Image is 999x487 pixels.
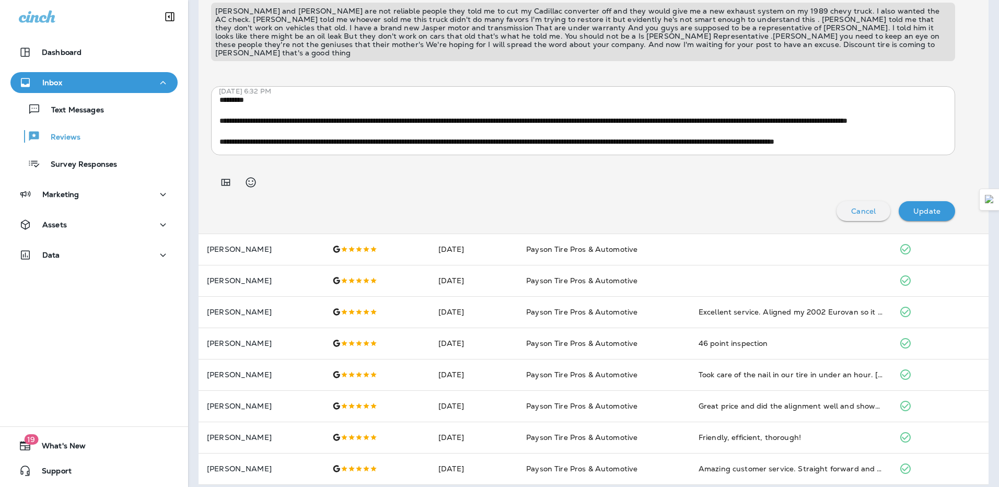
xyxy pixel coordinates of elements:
button: Assets [10,214,178,235]
p: Cancel [851,207,876,215]
td: [DATE] [430,296,518,328]
span: Payson Tire Pros & Automotive [526,245,637,254]
span: Payson Tire Pros & Automotive [526,464,637,473]
button: Support [10,460,178,481]
p: [PERSON_NAME] [207,370,316,379]
button: Data [10,245,178,265]
button: Survey Responses [10,153,178,175]
button: Text Messages [10,98,178,120]
button: Reviews [10,125,178,147]
button: Add in a premade template [215,172,236,193]
td: [DATE] [430,234,518,265]
span: Payson Tire Pros & Automotive [526,433,637,442]
p: Data [42,251,60,259]
button: Cancel [837,201,890,221]
span: What's New [31,442,86,454]
td: [DATE] [430,453,518,484]
p: Dashboard [42,48,82,56]
td: [DATE] [430,390,518,422]
div: 46 point inspection [699,338,883,349]
div: Took care of the nail in our tire in under an hour. Kelly gave us great service and the cost was ... [699,369,883,380]
div: Friendly, efficient, thorough! [699,432,883,443]
button: Inbox [10,72,178,93]
p: Inbox [42,78,62,87]
button: Marketing [10,184,178,205]
p: [DATE] 6:32 PM [219,87,963,96]
p: [PERSON_NAME] [207,402,316,410]
p: Marketing [42,190,79,199]
p: [PERSON_NAME] [207,465,316,473]
div: Great price and did the alignment well and showed me a printout of how and it was. [699,401,883,411]
span: Support [31,467,72,479]
p: [PERSON_NAME] [207,339,316,347]
div: Excellent service. Aligned my 2002 Eurovan so it drives straight now, the way it should. [699,307,883,317]
td: [DATE] [430,422,518,453]
span: Payson Tire Pros & Automotive [526,339,637,348]
button: Update [899,201,955,221]
p: Assets [42,221,67,229]
span: Payson Tire Pros & Automotive [526,370,637,379]
p: [PERSON_NAME] [207,245,316,253]
td: [DATE] [430,328,518,359]
p: Reviews [40,133,80,143]
div: Amazing customer service. Straight forward and honest with me. Got my tires replaced in an hour! [699,463,883,474]
p: [PERSON_NAME] and [PERSON_NAME] are not reliable people they told me to cut my Cadillac converter... [215,7,951,57]
p: Text Messages [41,106,104,115]
p: [PERSON_NAME] [207,308,316,316]
button: Collapse Sidebar [155,6,184,27]
span: Payson Tire Pros & Automotive [526,276,637,285]
p: Survey Responses [40,160,117,170]
td: [DATE] [430,359,518,390]
button: 19What's New [10,435,178,456]
span: Payson Tire Pros & Automotive [526,401,637,411]
button: Select an emoji [240,172,261,193]
span: Payson Tire Pros & Automotive [526,307,637,317]
img: Detect Auto [985,195,994,204]
button: Dashboard [10,42,178,63]
p: [PERSON_NAME] [207,276,316,285]
td: [DATE] [430,265,518,296]
p: [PERSON_NAME] [207,433,316,442]
span: 19 [24,434,38,445]
p: Update [913,207,940,215]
